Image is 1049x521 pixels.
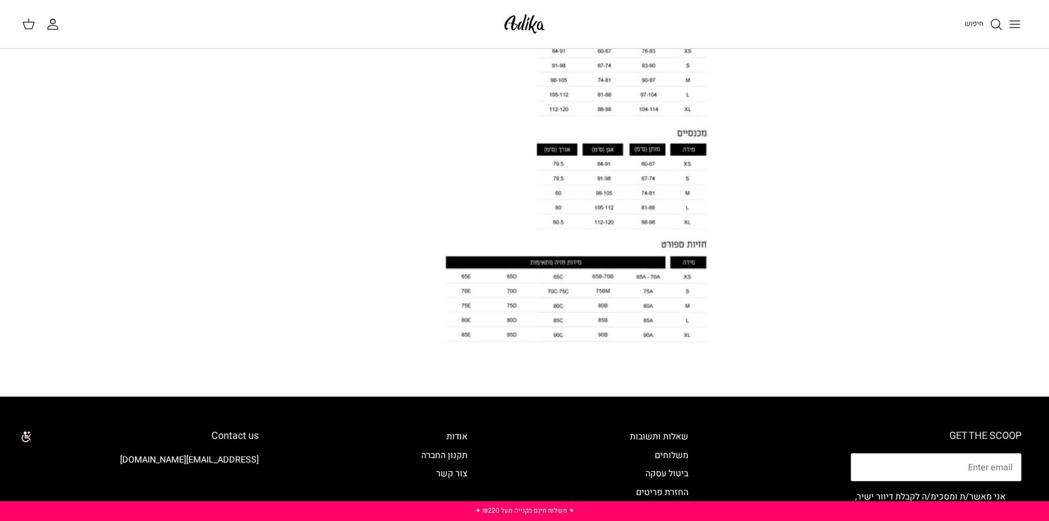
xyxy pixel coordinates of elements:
[965,18,1003,31] a: חיפוש
[28,430,259,442] h6: Contact us
[436,467,468,480] a: צור קשר
[447,430,468,443] a: אודות
[8,421,39,452] img: accessibility_icon02.svg
[655,449,688,462] a: משלוחים
[475,506,574,515] a: ✦ משלוח חינם בקנייה מעל ₪220 ✦
[645,467,688,480] a: ביטול עסקה
[851,453,1021,482] input: Email
[636,486,688,499] a: החזרת פריטים
[421,449,468,462] a: תקנון החברה
[1003,12,1027,36] button: Toggle menu
[851,430,1021,442] h6: GET THE SCOOP
[120,453,259,466] a: [EMAIL_ADDRESS][DOMAIN_NAME]
[46,18,64,31] a: החשבון שלי
[965,18,983,29] span: חיפוש
[501,11,548,37] img: Adika IL
[630,430,688,443] a: שאלות ותשובות
[229,484,259,498] img: Adika IL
